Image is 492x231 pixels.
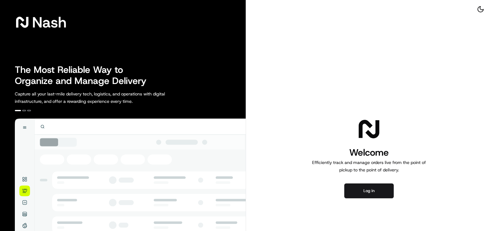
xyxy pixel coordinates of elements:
[32,16,66,28] span: Nash
[15,90,193,105] p: Capture all your last-mile delivery tech, logistics, and operations with digital infrastructure, ...
[310,159,428,174] p: Efficiently track and manage orders live from the point of pickup to the point of delivery.
[310,146,428,159] h1: Welcome
[15,64,153,86] h2: The Most Reliable Way to Organize and Manage Delivery
[344,183,394,198] button: Log in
